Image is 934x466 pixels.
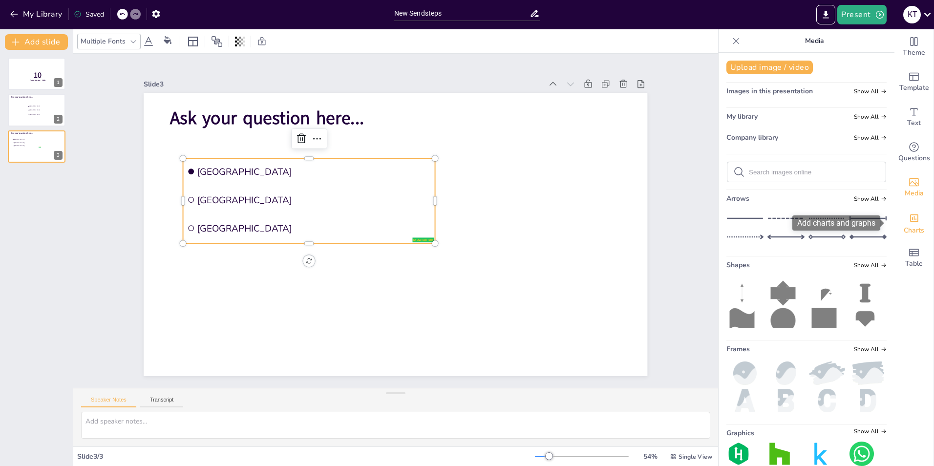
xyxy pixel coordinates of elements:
[726,112,758,121] span: My library
[197,193,431,206] span: [GEOGRAPHIC_DATA]
[7,6,66,22] button: My Library
[8,94,65,126] div: Ask your question here...false|editor[GEOGRAPHIC_DATA][GEOGRAPHIC_DATA][GEOGRAPHIC_DATA]2
[854,428,887,435] span: Show all
[54,151,63,160] div: 3
[792,215,880,231] div: Add charts and graphs
[726,361,764,385] img: ball.png
[8,130,65,163] div: Ask your question here...false|editor[GEOGRAPHIC_DATA][GEOGRAPHIC_DATA][GEOGRAPHIC_DATA]3
[34,70,42,81] span: 10
[744,29,885,53] p: Media
[679,453,712,461] span: Single View
[894,29,934,64] div: Change the overall theme
[726,260,750,270] span: Shapes
[726,344,750,354] span: Frames
[14,145,41,147] span: [GEOGRAPHIC_DATA]
[854,262,887,269] span: Show all
[726,133,778,142] span: Company library
[77,452,535,461] div: Slide 3 / 3
[79,35,127,48] div: Multiple Fonts
[140,397,184,407] button: Transcript
[767,361,805,385] img: oval.png
[808,389,846,412] img: c.png
[170,106,364,130] span: Ask your question here...
[29,109,56,111] span: [GEOGRAPHIC_DATA]
[11,96,33,99] span: Ask your question here...
[849,389,887,412] img: d.png
[854,113,887,120] span: Show all
[197,222,431,234] span: [GEOGRAPHIC_DATA]
[898,153,930,164] span: Questions
[638,452,662,461] div: 54 %
[854,88,887,95] span: Show all
[726,389,764,412] img: a.png
[894,170,934,205] div: Add images, graphics, shapes or video
[903,5,921,24] button: K T
[726,428,754,438] span: Graphics
[854,346,887,353] span: Show all
[894,205,934,240] div: Add charts and graphs
[849,361,887,385] img: paint.png
[30,79,45,82] span: Countdown - title
[808,361,846,385] img: paint2.png
[904,225,924,236] span: Charts
[854,195,887,202] span: Show all
[726,442,751,466] img: graphic
[903,47,925,58] span: Theme
[144,80,542,89] div: Slide 3
[767,389,805,412] img: b.png
[837,5,886,24] button: Present
[29,113,56,115] span: [GEOGRAPHIC_DATA]
[849,442,874,466] img: graphic
[899,83,929,93] span: Template
[808,442,833,466] img: graphic
[767,442,792,466] img: graphic
[54,115,63,124] div: 2
[726,61,813,74] button: Upload image / video
[903,6,921,23] div: K T
[211,36,223,47] span: Position
[185,34,201,49] div: Layout
[894,135,934,170] div: Get real-time input from your audience
[74,10,104,19] div: Saved
[749,169,880,176] input: Search images online
[8,58,65,90] div: 10Countdown - title1
[726,194,749,203] span: Arrows
[894,100,934,135] div: Add text boxes
[197,165,431,177] span: [GEOGRAPHIC_DATA]
[81,397,136,407] button: Speaker Notes
[905,188,924,199] span: Media
[14,139,41,140] span: [GEOGRAPHIC_DATA]
[905,258,923,269] span: Table
[894,64,934,100] div: Add ready made slides
[816,5,835,24] button: Export to PowerPoint
[907,118,921,128] span: Text
[854,134,887,141] span: Show all
[394,6,530,21] input: Insert title
[726,86,813,96] span: Images in this presentation
[11,132,33,135] span: Ask your question here...
[29,106,56,107] span: [GEOGRAPHIC_DATA]
[5,34,68,50] button: Add slide
[54,78,63,87] div: 1
[14,142,41,143] span: [GEOGRAPHIC_DATA]
[894,240,934,275] div: Add a table
[160,36,175,46] div: Background color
